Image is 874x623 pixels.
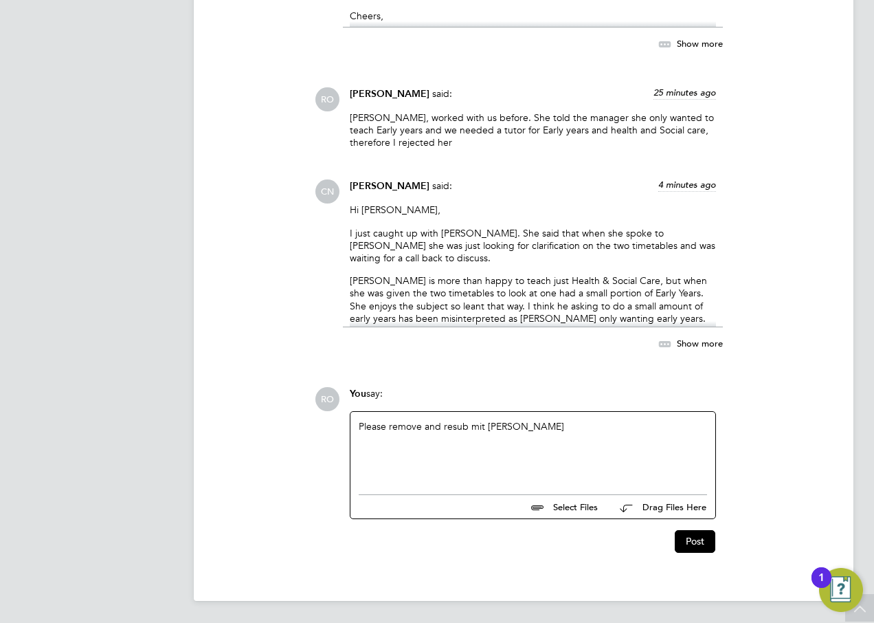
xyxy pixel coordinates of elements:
div: say: [350,387,716,411]
button: Drag Files Here [609,493,707,522]
p: Cheers, [350,10,716,22]
span: CN [315,179,339,204]
span: Show more [677,37,723,49]
span: Show more [677,338,723,349]
span: said: [432,179,452,192]
span: RO [315,87,339,111]
p: I just caught up with [PERSON_NAME]. She said that when she spoke to [PERSON_NAME] she was just l... [350,227,716,265]
button: Open Resource Center, 1 new notification [819,568,863,612]
div: Please remove and resub mit [PERSON_NAME] [359,420,707,479]
span: [PERSON_NAME] [350,88,429,100]
span: 4 minutes ago [658,179,716,190]
span: said: [432,87,452,100]
p: [PERSON_NAME], worked with us before. She told the manager she only wanted to teach Early years a... [350,111,716,149]
span: You [350,388,366,400]
span: [PERSON_NAME] [350,180,429,192]
span: RO [315,387,339,411]
span: 25 minutes ago [653,87,716,98]
p: [PERSON_NAME] is more than happy to teach just Health & Social Care, but when she was given the t... [350,274,716,325]
div: 1 [818,578,825,595]
p: Hi [PERSON_NAME], [350,204,716,216]
button: Post [675,530,715,552]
